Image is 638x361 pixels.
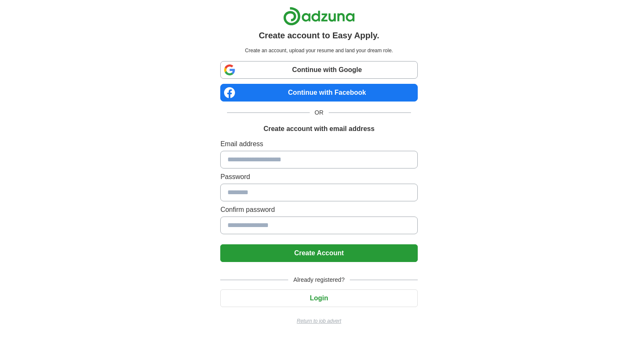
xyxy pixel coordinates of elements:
[220,205,417,215] label: Confirm password
[220,317,417,325] a: Return to job advert
[283,7,355,26] img: Adzuna logo
[220,139,417,149] label: Email address
[259,29,379,42] h1: Create account to Easy Apply.
[220,61,417,79] a: Continue with Google
[222,47,416,54] p: Create an account, upload your resume and land your dream role.
[310,108,329,117] span: OR
[220,172,417,182] label: Password
[220,244,417,262] button: Create Account
[220,289,417,307] button: Login
[263,124,374,134] h1: Create account with email address
[220,84,417,102] a: Continue with Facebook
[220,294,417,302] a: Login
[288,275,349,284] span: Already registered?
